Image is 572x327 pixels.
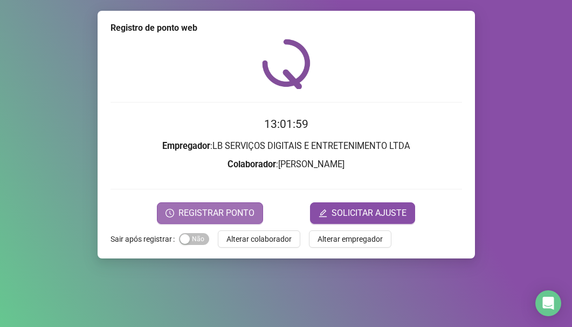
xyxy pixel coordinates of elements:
[218,230,300,248] button: Alterar colaborador
[111,230,179,248] label: Sair após registrar
[157,202,263,224] button: REGISTRAR PONTO
[178,207,254,220] span: REGISTRAR PONTO
[264,118,308,131] time: 13:01:59
[535,290,561,316] div: Open Intercom Messenger
[111,22,462,35] div: Registro de ponto web
[262,39,311,89] img: QRPoint
[228,159,276,169] strong: Colaborador
[226,233,292,245] span: Alterar colaborador
[309,230,391,248] button: Alterar empregador
[318,233,383,245] span: Alterar empregador
[332,207,406,220] span: SOLICITAR AJUSTE
[310,202,415,224] button: editSOLICITAR AJUSTE
[111,139,462,153] h3: : LB SERVIÇOS DIGITAIS E ENTRETENIMENTO LTDA
[162,141,210,151] strong: Empregador
[319,209,327,217] span: edit
[166,209,174,217] span: clock-circle
[111,158,462,172] h3: : [PERSON_NAME]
